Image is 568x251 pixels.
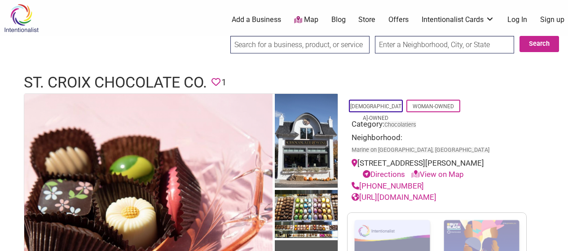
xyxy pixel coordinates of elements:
a: Map [294,15,318,25]
a: Blog [331,15,346,25]
a: Log In [507,15,527,25]
input: Search for a business, product, or service [230,36,370,53]
a: Intentionalist Cards [422,15,494,25]
a: Woman-Owned [413,103,454,110]
span: 1 [221,75,226,89]
h1: St. Croix Chocolate Co. [24,72,207,93]
span: Marine on [GEOGRAPHIC_DATA], [GEOGRAPHIC_DATA] [352,147,489,153]
div: Category: [352,119,522,132]
a: [URL][DOMAIN_NAME] [352,193,436,202]
a: Sign up [540,15,564,25]
a: [PHONE_NUMBER] [352,181,424,190]
a: Offers [388,15,409,25]
div: [STREET_ADDRESS][PERSON_NAME] [352,158,522,181]
a: View on Map [411,170,464,179]
a: [DEMOGRAPHIC_DATA]-Owned [350,103,401,121]
a: Store [358,15,375,25]
input: Enter a Neighborhood, City, or State [375,36,514,53]
button: Search [520,36,559,52]
div: Neighborhood: [352,132,522,157]
a: Directions [363,170,405,179]
a: Chocolatiers [384,121,416,128]
a: Add a Business [232,15,281,25]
